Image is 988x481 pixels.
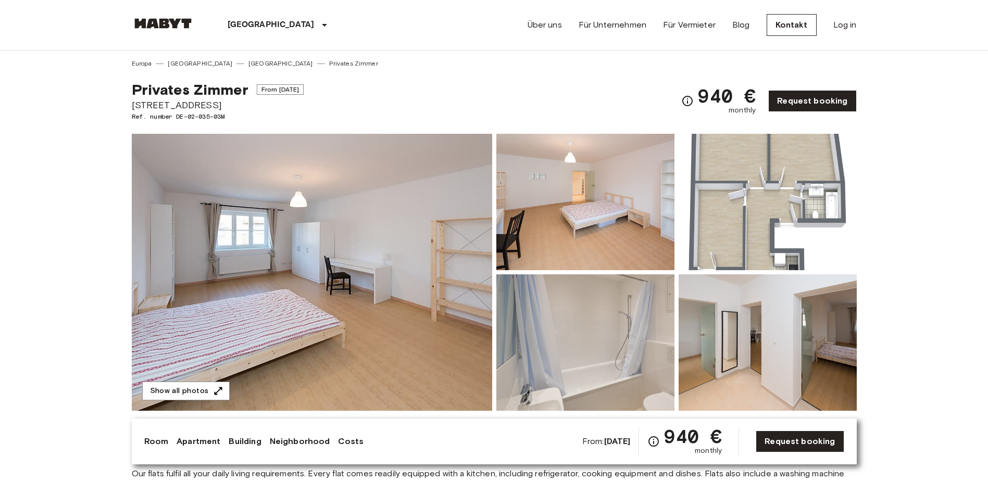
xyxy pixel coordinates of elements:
[604,436,631,446] b: [DATE]
[768,90,856,112] a: Request booking
[833,19,857,31] a: Log in
[698,86,756,105] span: 940 €
[177,435,220,448] a: Apartment
[142,382,230,401] button: Show all photos
[132,81,248,98] span: Privates Zimmer
[329,59,378,68] a: Privates Zimmer
[579,19,646,31] a: Für Unternehmen
[338,435,364,448] a: Costs
[756,431,844,452] a: Request booking
[679,134,857,270] img: Picture of unit DE-02-035-03M
[695,446,722,456] span: monthly
[663,19,716,31] a: Für Vermieter
[528,19,562,31] a: Über uns
[132,112,304,121] span: Ref. number DE-02-035-03M
[270,435,330,448] a: Neighborhood
[647,435,660,448] svg: Check cost overview for full price breakdown. Please note that discounts apply to new joiners onl...
[664,427,722,446] span: 940 €
[132,134,492,411] img: Marketing picture of unit DE-02-035-03M
[132,18,194,29] img: Habyt
[144,435,169,448] a: Room
[248,59,313,68] a: [GEOGRAPHIC_DATA]
[582,436,631,447] span: From:
[732,19,750,31] a: Blog
[132,98,304,112] span: [STREET_ADDRESS]
[228,19,315,31] p: [GEOGRAPHIC_DATA]
[257,84,304,95] span: From [DATE]
[132,59,152,68] a: Europa
[168,59,232,68] a: [GEOGRAPHIC_DATA]
[496,274,674,411] img: Picture of unit DE-02-035-03M
[767,14,817,36] a: Kontakt
[729,105,756,116] span: monthly
[229,435,261,448] a: Building
[496,134,674,270] img: Picture of unit DE-02-035-03M
[681,95,694,107] svg: Check cost overview for full price breakdown. Please note that discounts apply to new joiners onl...
[679,274,857,411] img: Picture of unit DE-02-035-03M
